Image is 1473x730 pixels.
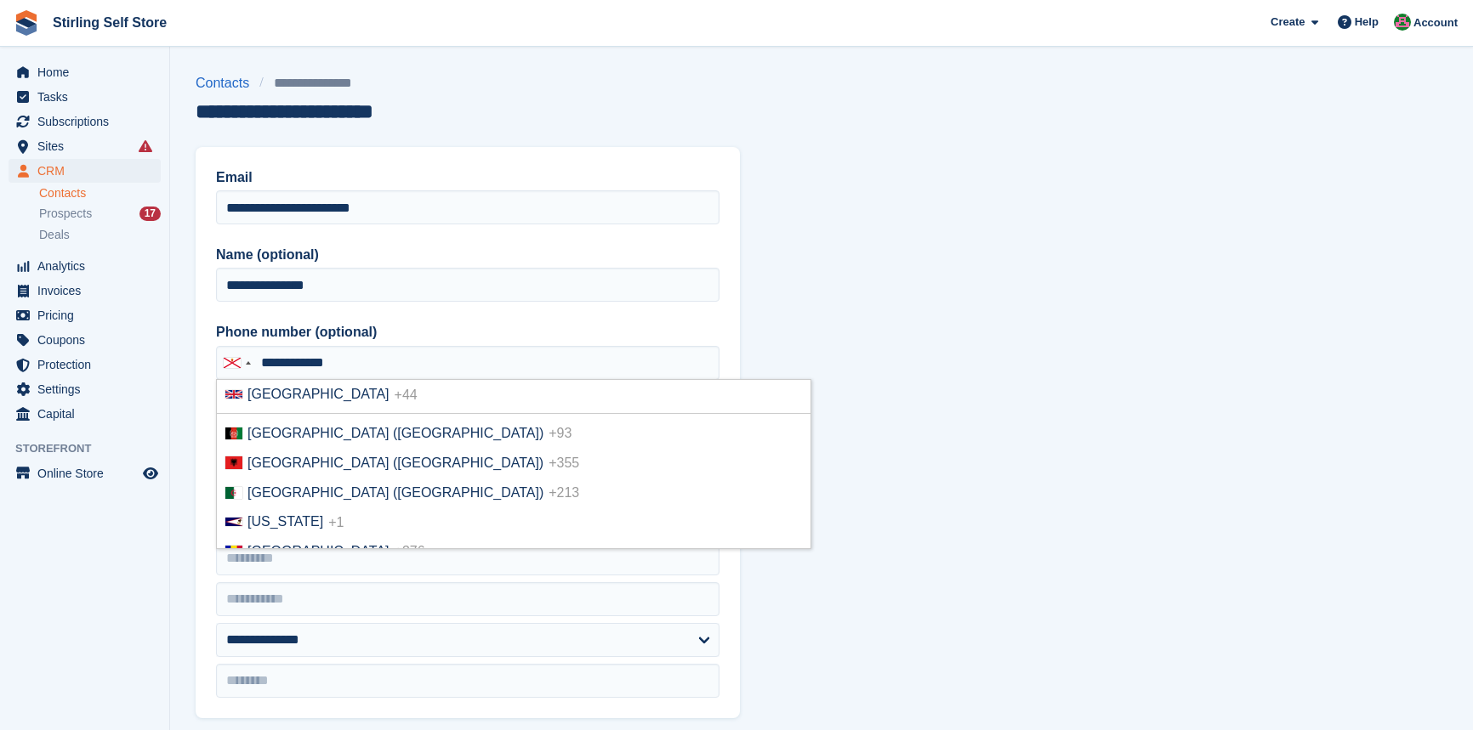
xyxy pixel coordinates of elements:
[37,461,139,485] span: Online Store
[216,167,719,188] label: Email
[549,485,579,500] span: +213
[196,73,373,93] nav: breadcrumbs
[1394,14,1411,31] img: Lucy
[14,10,39,36] img: stora-icon-8386f47178a22dfd0bd8f6a31ec36ba5ce8667c1dd55bd0f319d3a0aa187defe.svg
[37,303,139,327] span: Pricing
[216,245,719,265] label: Name (optional)
[39,227,70,243] span: Deals
[139,207,161,221] div: 17
[247,426,543,440] span: [GEOGRAPHIC_DATA] (‫[GEOGRAPHIC_DATA]‬‎)
[37,328,139,352] span: Coupons
[9,353,161,376] a: menu
[37,60,139,84] span: Home
[247,485,543,500] span: [GEOGRAPHIC_DATA] (‫[GEOGRAPHIC_DATA]‬‎)
[37,377,139,401] span: Settings
[39,226,161,244] a: Deals
[217,347,256,379] div: Jersey: +44
[1355,14,1379,31] span: Help
[37,110,139,133] span: Subscriptions
[15,440,169,457] span: Storefront
[196,73,259,93] a: Contacts
[39,206,92,222] span: Prospects
[140,463,161,484] a: Preview store
[9,134,161,158] a: menu
[395,544,425,558] span: +376
[216,379,811,549] ul: List of countries
[9,461,161,485] a: menu
[549,426,572,440] span: +93
[247,387,390,401] span: [GEOGRAPHIC_DATA]
[37,353,139,376] span: Protection
[9,402,161,426] a: menu
[9,110,161,133] a: menu
[37,254,139,278] span: Analytics
[9,377,161,401] a: menu
[37,159,139,183] span: CRM
[37,402,139,426] span: Capital
[37,85,139,109] span: Tasks
[139,139,152,153] i: Smart entry sync failures have occurred
[247,514,323,529] span: [US_STATE]
[37,279,139,303] span: Invoices
[1413,14,1458,31] span: Account
[9,159,161,183] a: menu
[9,279,161,303] a: menu
[39,205,161,223] a: Prospects 17
[395,387,418,401] span: +44
[549,456,579,470] span: +355
[39,185,161,201] a: Contacts
[9,85,161,109] a: menu
[9,303,161,327] a: menu
[9,254,161,278] a: menu
[216,322,719,342] label: Phone number (optional)
[9,60,161,84] a: menu
[37,134,139,158] span: Sites
[9,328,161,352] a: menu
[1271,14,1305,31] span: Create
[247,544,390,558] span: [GEOGRAPHIC_DATA]
[247,456,543,470] span: [GEOGRAPHIC_DATA] ([GEOGRAPHIC_DATA])
[46,8,173,37] a: Stirling Self Store
[328,514,344,529] span: +1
